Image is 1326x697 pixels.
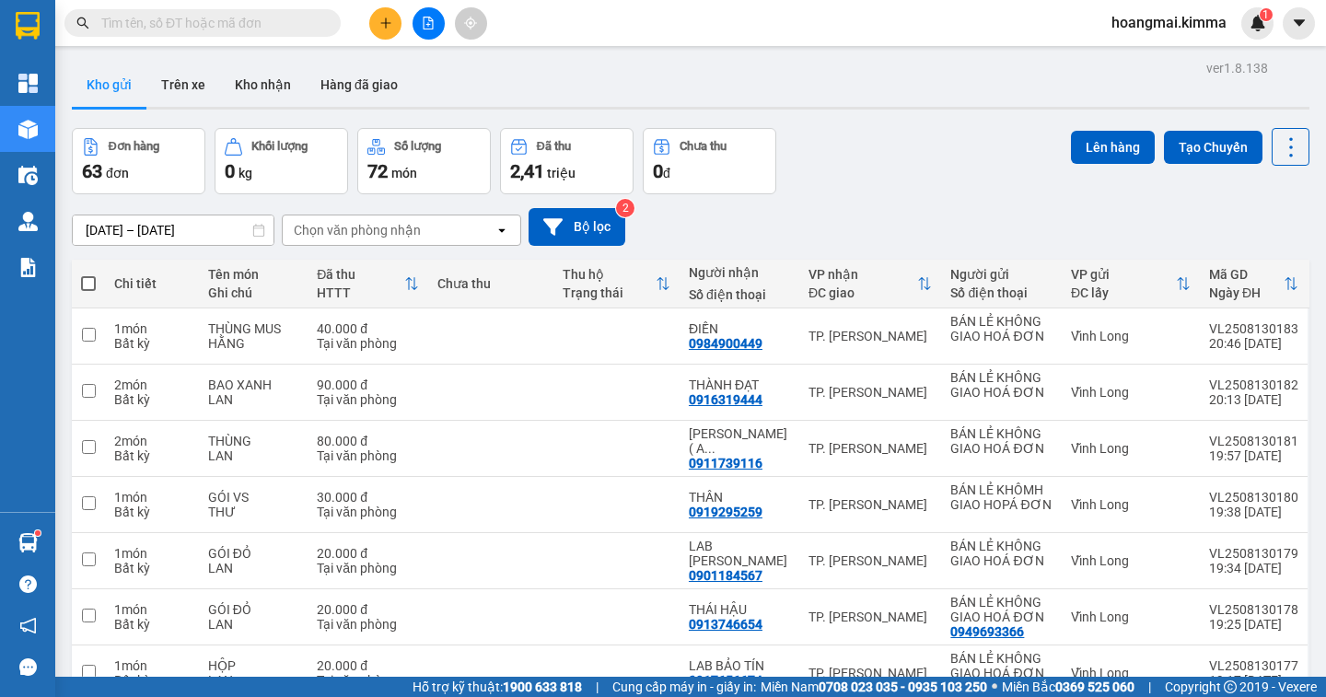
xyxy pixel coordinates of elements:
div: VL2508130183 [1209,321,1298,336]
span: | [596,677,599,697]
div: Vĩnh Long [1071,329,1191,343]
div: Bất kỳ [114,448,190,463]
div: VP gửi [1071,267,1176,282]
div: Đã thu [537,140,571,153]
span: triệu [547,166,576,180]
div: Bất kỳ [114,617,190,632]
img: warehouse-icon [18,120,38,139]
div: GÓI ĐỎ [208,602,299,617]
span: question-circle [19,575,37,593]
span: kg [238,166,252,180]
div: 2 món [114,434,190,448]
div: GÓI ĐỎ [208,546,299,561]
div: Tại văn phòng [317,392,419,407]
div: 19:17 [DATE] [1209,673,1298,688]
span: message [19,658,37,676]
div: VL2508130180 [1209,490,1298,505]
span: đơn [106,166,129,180]
div: TP. [PERSON_NAME] [808,553,933,568]
span: notification [19,617,37,634]
button: Chưa thu0đ [643,128,776,194]
img: logo-vxr [16,12,40,40]
div: Chưa thu [680,140,727,153]
span: hoangmai.kimma [1097,11,1241,34]
input: Tìm tên, số ĐT hoặc mã đơn [101,13,319,33]
div: VL2508130177 [1209,658,1298,673]
img: warehouse-icon [18,212,38,231]
div: 1 món [114,490,190,505]
th: Toggle SortBy [308,260,428,308]
div: 20.000 đ [317,602,419,617]
button: file-add [413,7,445,40]
button: Đơn hàng63đơn [72,128,205,194]
sup: 2 [616,199,634,217]
div: 0919295259 [689,505,762,519]
div: Vĩnh Long [1071,553,1191,568]
svg: open [494,223,509,238]
span: 72 [367,160,388,182]
button: Kho gửi [72,63,146,107]
div: Vĩnh Long [1071,441,1191,456]
div: 0917656674 [689,673,762,688]
div: BÁN LẺ KHÔNG GIAO HOÁ ĐƠN [950,651,1053,680]
div: Vĩnh Long [1071,666,1191,680]
div: Đơn hàng [109,140,159,153]
div: Trạng thái [563,285,656,300]
span: Cung cấp máy in - giấy in: [612,677,756,697]
div: LAN [208,448,299,463]
button: Hàng đã giao [306,63,413,107]
sup: 1 [1260,8,1273,21]
div: 20:13 [DATE] [1209,392,1298,407]
img: icon-new-feature [1250,15,1266,31]
div: Đã thu [317,267,404,282]
div: 1 món [114,658,190,673]
div: 0949693366 [950,624,1024,639]
div: 1 món [114,602,190,617]
div: Số điện thoại [689,287,790,302]
div: LAN [208,392,299,407]
div: THÙNG MUS [208,321,299,336]
div: LAN [208,561,299,575]
div: LAB BẢO TÍN [689,658,790,673]
div: ĐC giao [808,285,918,300]
span: đ [663,166,670,180]
div: TP. [PERSON_NAME] [808,666,933,680]
span: file-add [422,17,435,29]
div: TP. [PERSON_NAME] [808,610,933,624]
div: 0913746654 [689,617,762,632]
div: 20.000 đ [317,658,419,673]
div: 20:46 [DATE] [1209,336,1298,351]
button: caret-down [1283,7,1315,40]
div: Khối lượng [251,140,308,153]
div: MINH HẢI ( AN NHIÊN ) [689,426,790,456]
div: 90.000 đ [317,378,419,392]
div: VL2508130181 [1209,434,1298,448]
div: Bất kỳ [114,673,190,688]
div: Tại văn phòng [317,673,419,688]
button: aim [455,7,487,40]
div: BÁN LẺ KHÔNG GIAO HOÁ ĐƠN [950,539,1053,568]
img: warehouse-icon [18,533,38,552]
th: Toggle SortBy [1062,260,1200,308]
th: Toggle SortBy [799,260,942,308]
div: 2 món [114,378,190,392]
div: THÂN [689,490,790,505]
div: THÀNH ĐẠT [689,378,790,392]
th: Toggle SortBy [1200,260,1308,308]
div: 1 món [114,321,190,336]
span: caret-down [1291,15,1308,31]
div: THÙNG [208,434,299,448]
div: VP nhận [808,267,918,282]
div: TP. [PERSON_NAME] [808,385,933,400]
div: Bất kỳ [114,505,190,519]
div: Chưa thu [437,276,545,291]
button: Số lượng72món [357,128,491,194]
div: BÁN LẺ KHÔNG GIAO HOÁ ĐƠN [950,370,1053,400]
div: VL2508130178 [1209,602,1298,617]
div: 19:38 [DATE] [1209,505,1298,519]
strong: 0708 023 035 - 0935 103 250 [819,680,987,694]
button: Kho nhận [220,63,306,107]
div: Tại văn phòng [317,336,419,351]
div: 1 món [114,546,190,561]
div: 20.000 đ [317,546,419,561]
